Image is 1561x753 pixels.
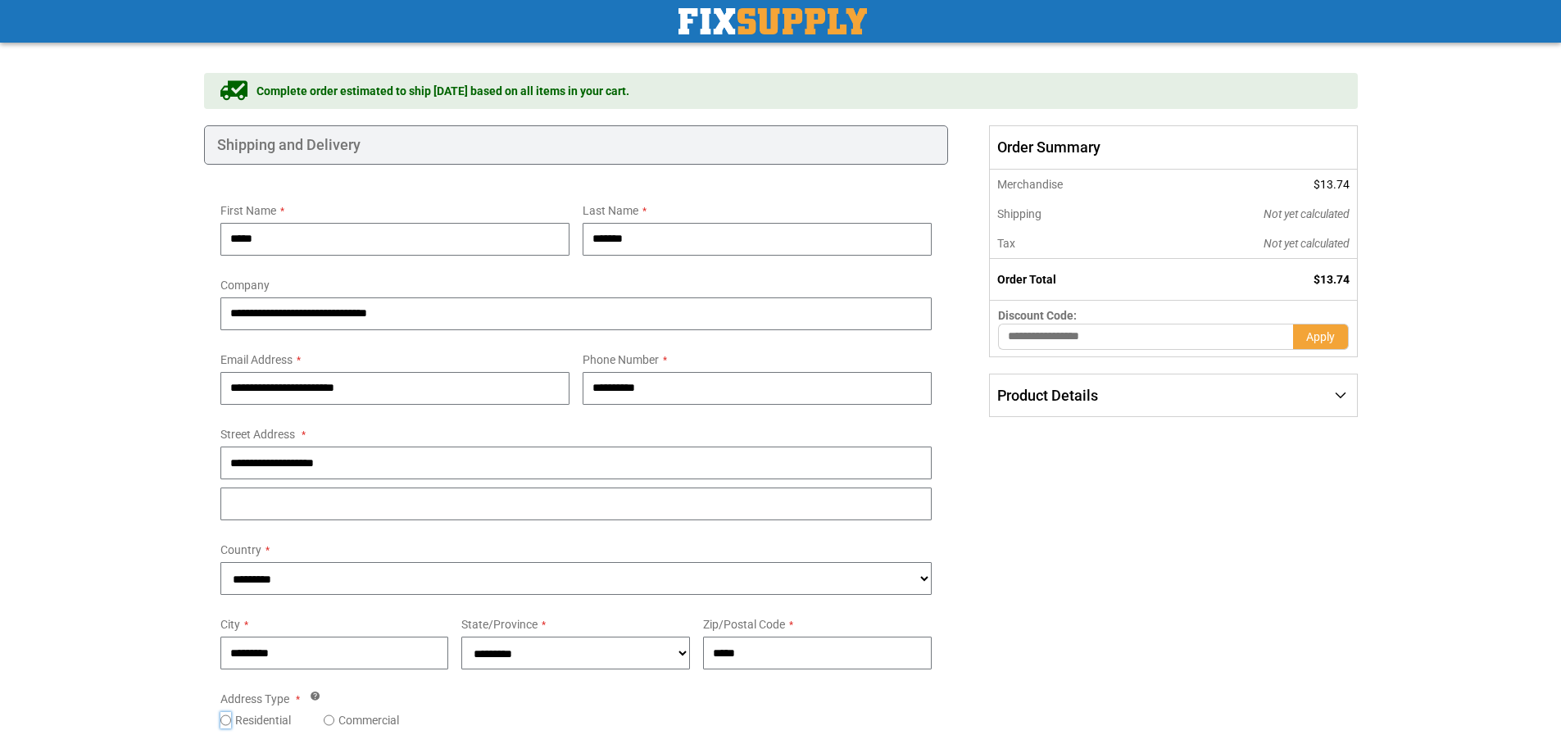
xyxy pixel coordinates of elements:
[220,692,289,705] span: Address Type
[990,229,1153,259] th: Tax
[583,353,659,366] span: Phone Number
[1264,207,1350,220] span: Not yet calculated
[338,712,399,728] label: Commercial
[1314,273,1350,286] span: $13.74
[461,618,538,631] span: State/Province
[220,279,270,292] span: Company
[1293,324,1349,350] button: Apply
[1306,330,1335,343] span: Apply
[997,207,1041,220] span: Shipping
[1264,237,1350,250] span: Not yet calculated
[220,618,240,631] span: City
[256,83,629,99] span: Complete order estimated to ship [DATE] based on all items in your cart.
[997,273,1056,286] strong: Order Total
[989,125,1357,170] span: Order Summary
[220,428,295,441] span: Street Address
[235,712,291,728] label: Residential
[1314,178,1350,191] span: $13.74
[204,125,949,165] div: Shipping and Delivery
[220,204,276,217] span: First Name
[997,387,1098,404] span: Product Details
[990,170,1153,199] th: Merchandise
[703,618,785,631] span: Zip/Postal Code
[678,8,867,34] a: store logo
[998,309,1077,322] span: Discount Code:
[220,543,261,556] span: Country
[220,353,293,366] span: Email Address
[678,8,867,34] img: Fix Industrial Supply
[583,204,638,217] span: Last Name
